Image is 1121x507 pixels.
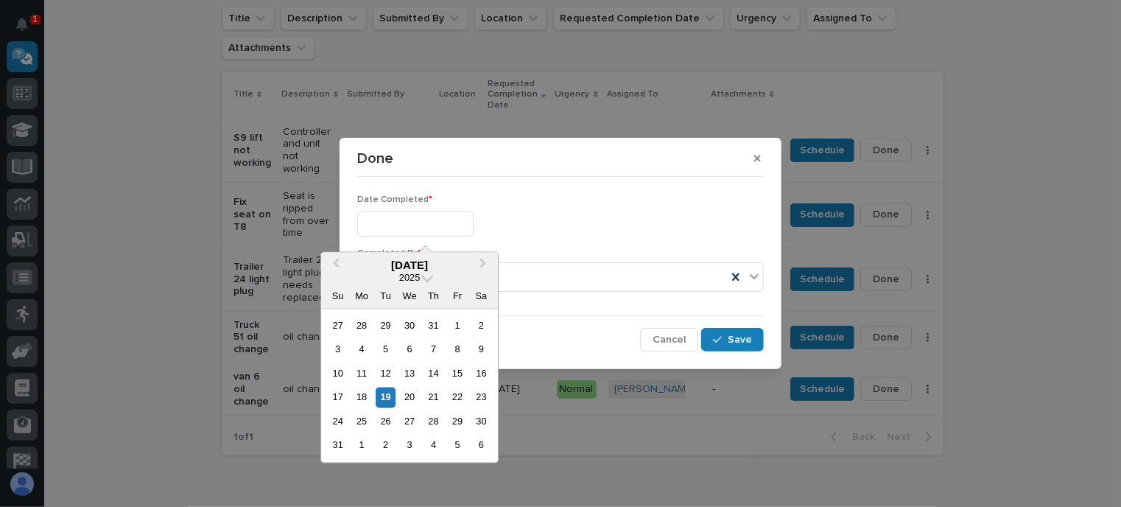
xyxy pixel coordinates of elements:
div: Choose Friday, August 29th, 2025 [448,412,468,432]
div: Choose Friday, August 15th, 2025 [448,364,468,384]
div: Choose Sunday, August 3rd, 2025 [328,340,348,360]
div: Su [328,287,348,307]
div: Choose Friday, August 8th, 2025 [448,340,468,360]
button: Save [701,328,764,352]
div: Choose Wednesday, July 30th, 2025 [400,316,420,336]
div: Choose Monday, July 28th, 2025 [352,316,372,336]
div: Choose Friday, August 22nd, 2025 [448,388,468,408]
div: Choose Tuesday, August 5th, 2025 [376,340,396,360]
div: Choose Sunday, August 17th, 2025 [328,388,348,408]
div: Fr [448,287,468,307]
div: Choose Tuesday, August 19th, 2025 [376,388,396,408]
div: Choose Wednesday, September 3rd, 2025 [400,436,420,455]
div: Choose Saturday, August 9th, 2025 [471,340,491,360]
div: Choose Tuesday, July 29th, 2025 [376,316,396,336]
div: Choose Sunday, August 24th, 2025 [328,412,348,432]
div: Choose Thursday, July 31st, 2025 [424,316,443,336]
div: Choose Wednesday, August 6th, 2025 [400,340,420,360]
div: month 2025-08 [326,314,493,458]
div: Choose Saturday, August 16th, 2025 [471,364,491,384]
div: Choose Thursday, August 21st, 2025 [424,388,443,408]
span: Cancel [653,333,686,346]
div: Mo [352,287,372,307]
div: Th [424,287,443,307]
div: Choose Monday, August 25th, 2025 [352,412,372,432]
button: Next Month [473,254,496,278]
span: Date Completed [357,195,432,204]
div: Choose Friday, September 5th, 2025 [448,436,468,455]
div: Choose Sunday, August 10th, 2025 [328,364,348,384]
div: Tu [376,287,396,307]
p: Done [357,150,393,167]
div: Choose Thursday, August 7th, 2025 [424,340,443,360]
div: Choose Wednesday, August 13th, 2025 [400,364,420,384]
div: Choose Sunday, August 31st, 2025 [328,436,348,455]
span: 2025 [399,273,420,284]
div: Choose Monday, August 18th, 2025 [352,388,372,408]
div: Sa [471,287,491,307]
div: Choose Thursday, August 28th, 2025 [424,412,443,432]
div: Choose Monday, September 1st, 2025 [352,436,372,455]
div: Choose Tuesday, August 26th, 2025 [376,412,396,432]
div: Choose Monday, August 4th, 2025 [352,340,372,360]
div: Choose Wednesday, August 20th, 2025 [400,388,420,408]
div: Choose Monday, August 11th, 2025 [352,364,372,384]
span: Save [728,333,752,346]
button: Cancel [640,328,698,352]
div: Choose Sunday, July 27th, 2025 [328,316,348,336]
div: We [400,287,420,307]
div: Choose Saturday, August 30th, 2025 [471,412,491,432]
div: Choose Friday, August 1st, 2025 [448,316,468,336]
div: Choose Saturday, September 6th, 2025 [471,436,491,455]
div: Choose Saturday, August 2nd, 2025 [471,316,491,336]
div: Choose Tuesday, September 2nd, 2025 [376,436,396,455]
div: Choose Thursday, August 14th, 2025 [424,364,443,384]
div: Choose Tuesday, August 12th, 2025 [376,364,396,384]
button: Previous Month [323,254,346,278]
div: Choose Thursday, September 4th, 2025 [424,436,443,455]
div: Choose Saturday, August 23rd, 2025 [471,388,491,408]
div: Choose Wednesday, August 27th, 2025 [400,412,420,432]
div: [DATE] [321,259,498,272]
